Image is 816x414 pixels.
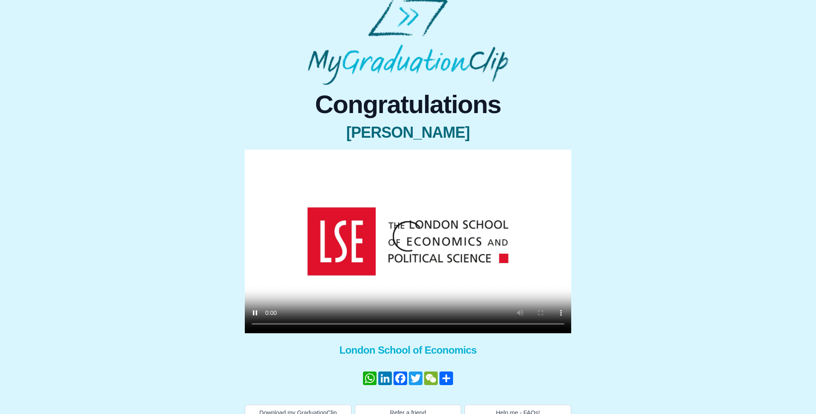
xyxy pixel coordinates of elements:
[423,371,439,385] a: WeChat
[393,371,408,385] a: Facebook
[245,343,571,357] span: London School of Economics
[245,92,571,117] span: Congratulations
[245,124,571,141] span: [PERSON_NAME]
[408,371,423,385] a: Twitter
[439,371,454,385] a: Share
[362,371,377,385] a: WhatsApp
[377,371,393,385] a: LinkedIn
